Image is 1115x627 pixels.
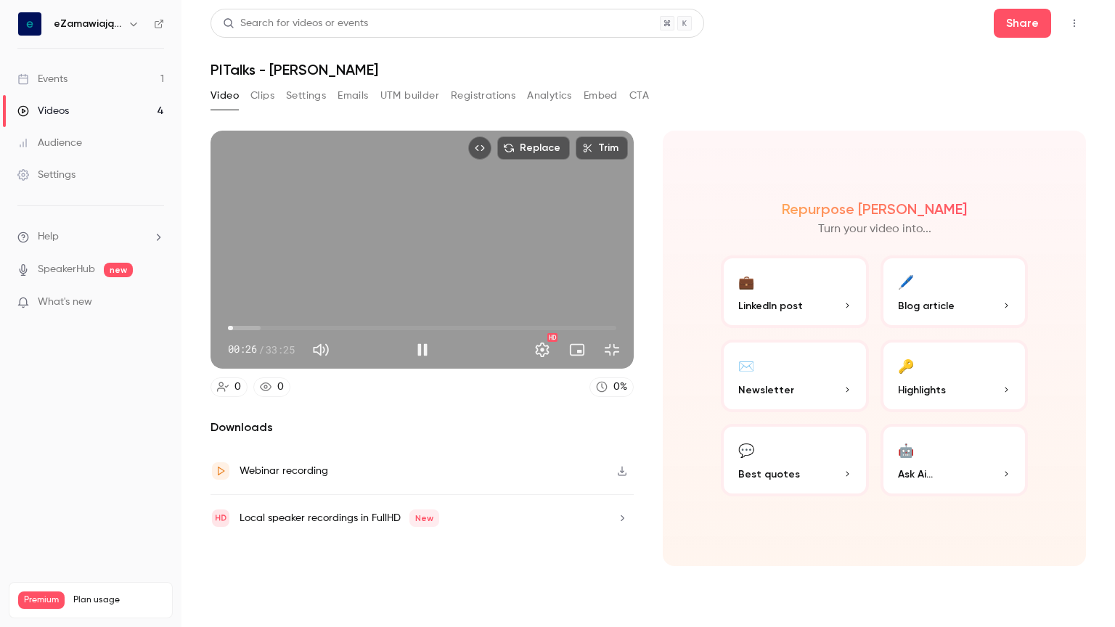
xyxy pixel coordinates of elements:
div: 💼 [738,270,754,292]
div: 🤖 [898,438,914,461]
button: Mute [306,335,335,364]
span: 00:26 [228,342,257,357]
div: Search for videos or events [223,16,368,31]
button: CTA [629,84,649,107]
a: 0 [253,377,290,397]
div: Videos [17,104,69,118]
button: 🖊️Blog article [881,255,1029,328]
div: 00:26 [228,342,295,357]
li: help-dropdown-opener [17,229,164,245]
button: Settings [286,84,326,107]
button: Exit full screen [597,335,626,364]
button: Embed video [468,136,491,160]
button: Video [211,84,239,107]
div: 0 % [613,380,627,395]
a: 0% [589,377,634,397]
a: 0 [211,377,248,397]
h1: PITalks - [PERSON_NAME] [211,61,1086,78]
button: Trim [576,136,628,160]
div: Events [17,72,68,86]
button: ✉️Newsletter [721,340,869,412]
span: new [104,263,133,277]
button: Settings [528,335,557,364]
p: Turn your video into... [818,221,931,238]
span: Help [38,229,59,245]
span: / [258,342,264,357]
div: 🔑 [898,354,914,377]
button: Turn on miniplayer [563,335,592,364]
span: LinkedIn post [738,298,803,313]
button: Clips [250,84,274,107]
span: Newsletter [738,382,794,398]
button: 💬Best quotes [721,424,869,496]
iframe: Noticeable Trigger [147,296,164,309]
div: 💬 [738,438,754,461]
span: Best quotes [738,467,800,482]
span: Plan usage [73,594,163,606]
span: Ask Ai... [898,467,933,482]
button: Top Bar Actions [1063,12,1086,35]
button: 🤖Ask Ai... [881,424,1029,496]
button: UTM builder [380,84,439,107]
div: ✉️ [738,354,754,377]
div: 0 [234,380,241,395]
img: eZamawiający [18,12,41,36]
span: 33:25 [266,342,295,357]
h6: eZamawiający [54,17,122,31]
div: HD [547,333,557,342]
button: Emails [338,84,368,107]
span: Blog article [898,298,955,313]
div: Settings [17,168,75,182]
span: Highlights [898,382,946,398]
div: 0 [277,380,284,395]
div: Webinar recording [240,462,328,480]
div: Local speaker recordings in FullHD [240,509,439,527]
h2: Downloads [211,419,634,436]
button: 🔑Highlights [881,340,1029,412]
button: Share [994,9,1051,38]
button: Pause [408,335,437,364]
button: Replace [497,136,570,160]
button: 💼LinkedIn post [721,255,869,328]
a: SpeakerHub [38,262,95,277]
button: Embed [584,84,618,107]
div: 🖊️ [898,270,914,292]
h2: Repurpose [PERSON_NAME] [782,200,967,218]
button: Registrations [451,84,515,107]
span: Premium [18,591,65,609]
span: What's new [38,295,92,310]
span: New [409,509,439,527]
div: Audience [17,136,82,150]
button: Analytics [527,84,572,107]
